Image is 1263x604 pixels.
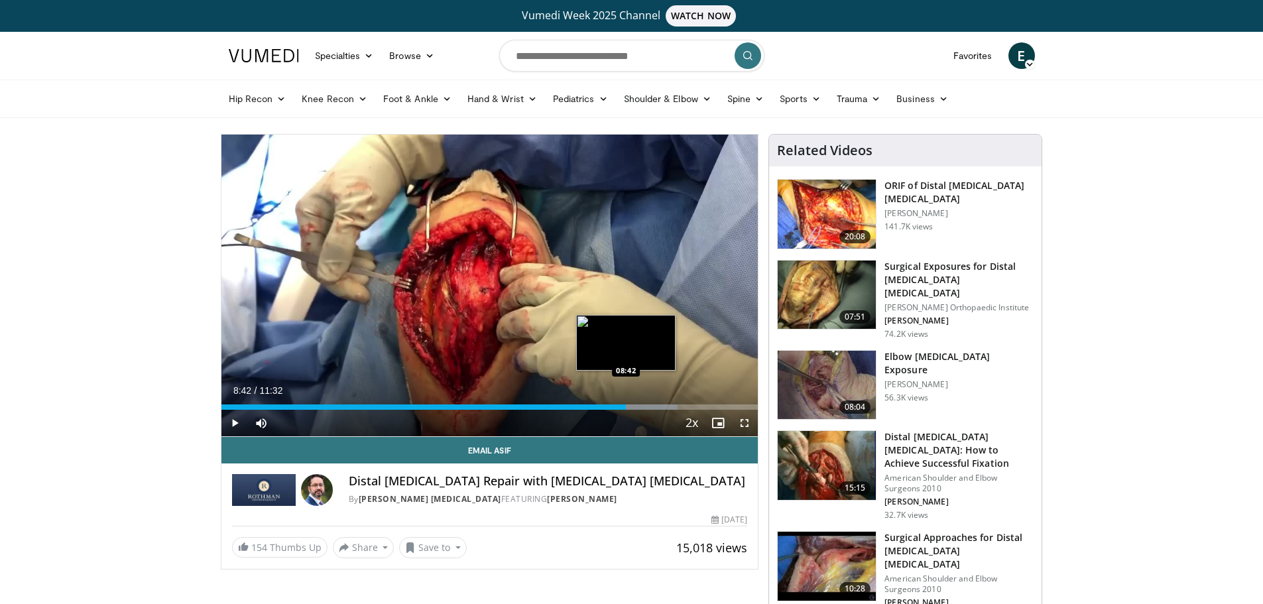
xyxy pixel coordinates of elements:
button: Save to [399,537,467,558]
img: Avatar [301,474,333,506]
button: Playback Rate [678,410,705,436]
img: VuMedi Logo [229,49,299,62]
button: Play [221,410,248,436]
a: E [1008,42,1035,69]
img: Rothman Hand Surgery [232,474,296,506]
h4: Distal [MEDICAL_DATA] Repair with [MEDICAL_DATA] [MEDICAL_DATA] [349,474,748,489]
img: stein_0_1.png.150x105_q85_crop-smart_upscale.jpg [778,532,876,601]
p: [PERSON_NAME] [884,316,1034,326]
a: Business [888,86,956,112]
a: 08:04 Elbow [MEDICAL_DATA] Exposure [PERSON_NAME] 56.3K views [777,350,1034,420]
span: / [255,385,257,396]
img: shawn_1.png.150x105_q85_crop-smart_upscale.jpg [778,431,876,500]
a: Foot & Ankle [375,86,459,112]
p: [PERSON_NAME] [884,497,1034,507]
p: [PERSON_NAME] Orthopaedic Institute [884,302,1034,313]
a: Hand & Wrist [459,86,545,112]
a: Trauma [829,86,889,112]
a: Vumedi Week 2025 ChannelWATCH NOW [231,5,1033,27]
a: Hip Recon [221,86,294,112]
p: American Shoulder and Elbow Surgeons 2010 [884,473,1034,494]
a: 07:51 Surgical Exposures for Distal [MEDICAL_DATA] [MEDICAL_DATA] [PERSON_NAME] Orthopaedic Insti... [777,260,1034,339]
a: Pediatrics [545,86,616,112]
span: 08:04 [839,400,871,414]
span: 15:15 [839,481,871,495]
video-js: Video Player [221,135,758,437]
span: WATCH NOW [666,5,736,27]
h3: Elbow [MEDICAL_DATA] Exposure [884,350,1034,377]
a: 15:15 Distal [MEDICAL_DATA] [MEDICAL_DATA]: How to Achieve Successful Fixation American Shoulder ... [777,430,1034,520]
h3: Surgical Approaches for Distal [MEDICAL_DATA] [MEDICAL_DATA] [884,531,1034,571]
p: 56.3K views [884,393,928,403]
button: Enable picture-in-picture mode [705,410,731,436]
img: heCDP4pTuni5z6vX4xMDoxOjBrO-I4W8_11.150x105_q85_crop-smart_upscale.jpg [778,351,876,420]
span: 10:28 [839,582,871,595]
button: Fullscreen [731,410,758,436]
button: Mute [248,410,274,436]
a: Sports [772,86,829,112]
h3: Distal [MEDICAL_DATA] [MEDICAL_DATA]: How to Achieve Successful Fixation [884,430,1034,470]
a: Knee Recon [294,86,375,112]
input: Search topics, interventions [499,40,764,72]
p: 141.7K views [884,221,933,232]
a: [PERSON_NAME] [MEDICAL_DATA] [359,493,501,505]
p: 32.7K views [884,510,928,520]
a: Specialties [307,42,382,69]
img: image.jpeg [576,315,676,371]
div: [DATE] [711,514,747,526]
a: Browse [381,42,442,69]
div: Progress Bar [221,404,758,410]
p: American Shoulder and Elbow Surgeons 2010 [884,574,1034,595]
span: 07:51 [839,310,871,324]
h4: Related Videos [777,143,872,158]
a: 20:08 ORIF of Distal [MEDICAL_DATA] [MEDICAL_DATA] [PERSON_NAME] 141.7K views [777,179,1034,249]
h3: Surgical Exposures for Distal [MEDICAL_DATA] [MEDICAL_DATA] [884,260,1034,300]
img: orif-sanch_3.png.150x105_q85_crop-smart_upscale.jpg [778,180,876,249]
span: 11:32 [259,385,282,396]
span: 154 [251,541,267,554]
a: Favorites [945,42,1000,69]
button: Share [333,537,394,558]
p: [PERSON_NAME] [884,379,1034,390]
a: Spine [719,86,772,112]
div: By FEATURING [349,493,748,505]
h3: ORIF of Distal [MEDICAL_DATA] [MEDICAL_DATA] [884,179,1034,206]
p: 74.2K views [884,329,928,339]
span: 20:08 [839,230,871,243]
img: 70322_0000_3.png.150x105_q85_crop-smart_upscale.jpg [778,261,876,330]
p: [PERSON_NAME] [884,208,1034,219]
span: 15,018 views [676,540,747,556]
span: 8:42 [233,385,251,396]
a: [PERSON_NAME] [547,493,617,505]
a: Shoulder & Elbow [616,86,719,112]
a: Email Asif [221,437,758,463]
a: 154 Thumbs Up [232,537,328,558]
